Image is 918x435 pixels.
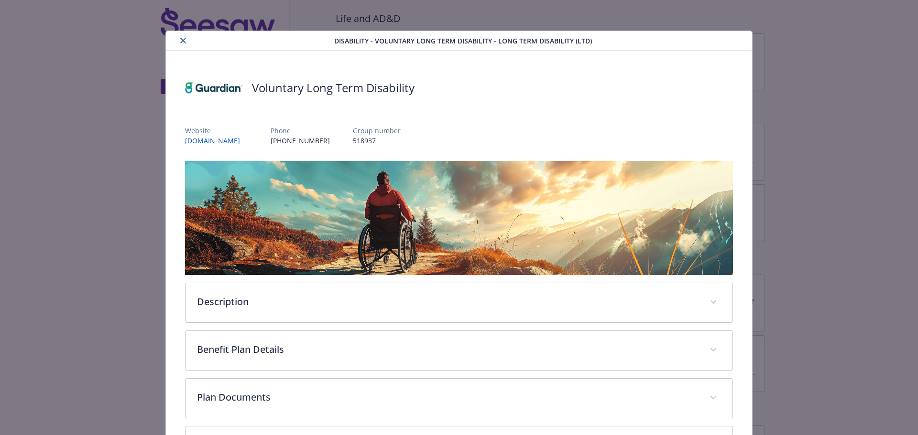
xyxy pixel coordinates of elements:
span: Disability - Voluntary Long Term Disability - Long Term Disability (LTD) [334,36,592,46]
p: 518937 [353,136,401,146]
img: banner [185,161,733,275]
p: Website [185,126,248,136]
button: close [177,35,189,46]
p: Description [197,295,699,309]
p: [PHONE_NUMBER] [271,136,330,146]
div: Plan Documents [186,379,733,418]
p: Group number [353,126,401,136]
p: Phone [271,126,330,136]
p: Benefit Plan Details [197,342,699,357]
h2: Voluntary Long Term Disability [252,80,415,96]
img: Guardian [185,74,242,102]
div: Description [186,283,733,322]
div: Benefit Plan Details [186,331,733,370]
p: Plan Documents [197,390,699,404]
a: [DOMAIN_NAME] [185,136,248,145]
